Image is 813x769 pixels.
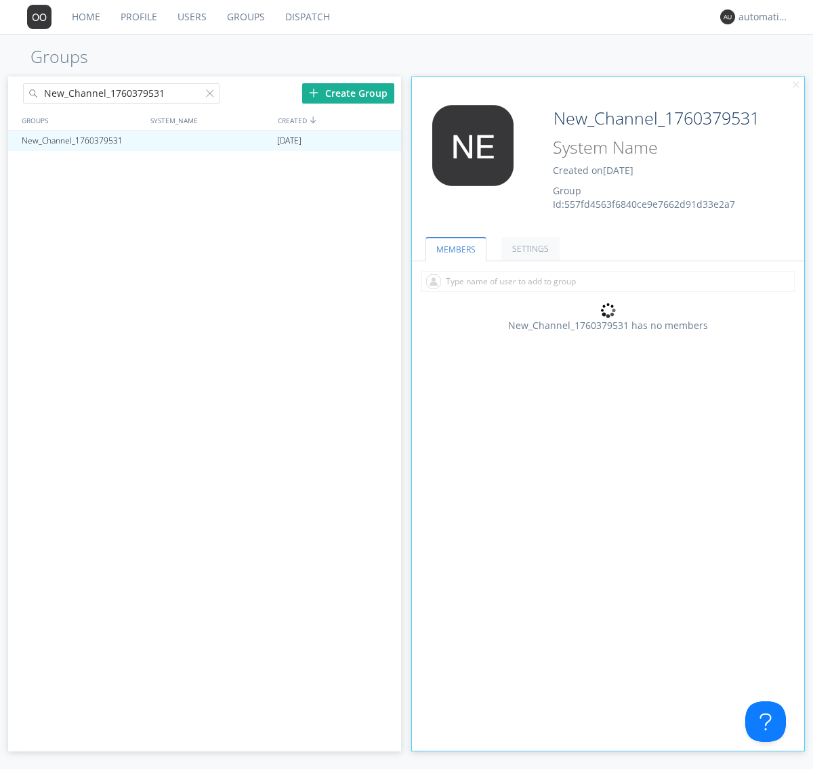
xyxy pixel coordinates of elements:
input: Search groups [23,83,220,104]
div: New_Channel_1760379531 has no members [412,319,805,332]
input: Group Name [548,105,767,132]
div: CREATED [274,110,402,130]
div: Create Group [302,83,394,104]
span: [DATE] [277,131,301,151]
div: GROUPS [18,110,144,130]
a: SETTINGS [501,237,560,261]
input: System Name [548,135,767,160]
span: Group Id: 557fd4563f6840ce9e7662d91d33e2a7 [553,184,735,211]
span: Created on [553,164,633,177]
img: 373638.png [720,9,735,24]
iframe: Toggle Customer Support [745,701,786,742]
a: MEMBERS [425,237,486,261]
div: New_Channel_1760379531 [18,131,145,151]
div: SYSTEM_NAME [147,110,274,130]
span: [DATE] [603,164,633,177]
input: Type name of user to add to group [421,271,795,292]
img: 373638.png [27,5,51,29]
img: 373638.png [422,105,524,186]
img: spin.svg [600,302,617,319]
img: cancel.svg [791,81,801,90]
img: plus.svg [309,88,318,97]
div: automation+dispatcher0014 [738,10,789,24]
a: New_Channel_1760379531[DATE] [8,131,401,151]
